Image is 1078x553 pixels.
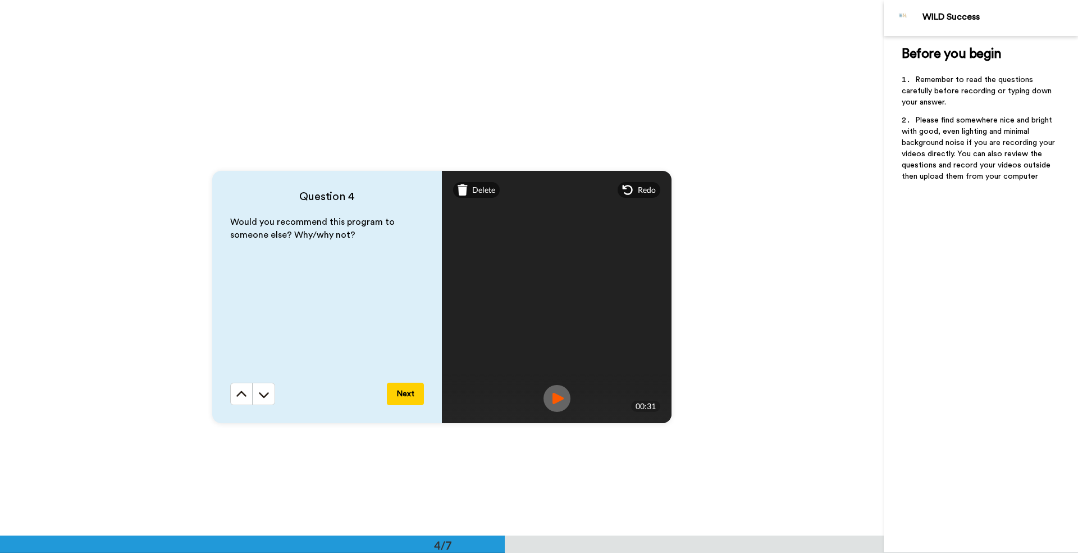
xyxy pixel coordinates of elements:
div: Redo [618,182,660,198]
div: 4/7 [416,537,470,553]
div: WILD Success [922,12,1077,22]
span: Delete [472,184,495,196]
span: Please find somewhere nice and bright with good, even lighting and minimal background noise if yo... [902,116,1057,180]
img: Profile Image [890,4,917,31]
span: Redo [638,184,656,196]
div: Delete [453,182,500,198]
img: ic_record_play.svg [543,385,570,412]
span: Remember to read the questions carefully before recording or typing down your answer. [902,76,1054,106]
h4: Question 4 [230,189,424,205]
div: 00:31 [631,401,660,412]
span: Would you recommend this program to someone else? Why/why not? [230,217,397,239]
button: Next [387,383,424,405]
span: Before you begin [902,47,1001,61]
